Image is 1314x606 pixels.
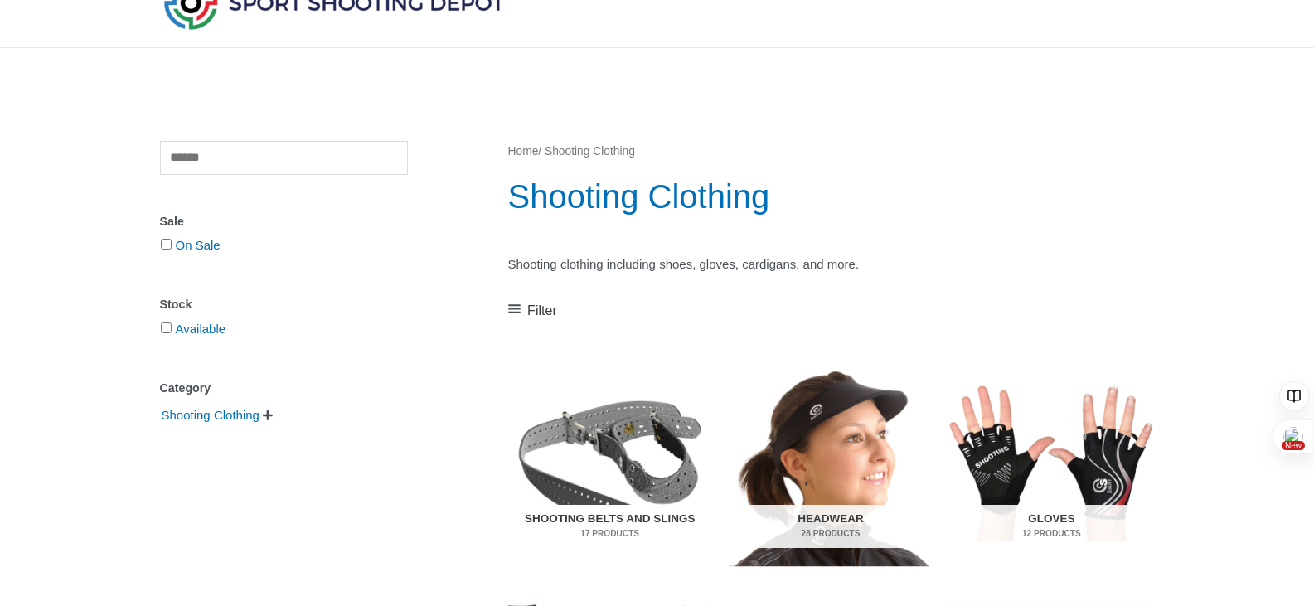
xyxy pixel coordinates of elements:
[527,298,557,323] span: Filter
[176,322,226,336] a: Available
[160,407,261,421] a: Shooting Clothing
[729,354,933,568] a: Visit product category Headwear
[160,293,408,317] div: Stock
[961,505,1142,548] h2: Gloves
[161,239,172,250] input: On Sale
[739,505,921,548] h2: Headwear
[508,354,712,568] img: Shooting Belts and Slings
[161,322,172,333] input: Available
[519,527,701,540] mark: 17 Products
[176,238,221,252] a: On Sale
[961,527,1142,540] mark: 12 Products
[729,354,933,568] img: Headwear
[508,298,557,323] a: Filter
[263,410,273,421] span: 
[508,354,712,568] a: Visit product category Shooting Belts and Slings
[160,401,261,429] span: Shooting Clothing
[508,253,1154,276] p: Shooting clothing including shoes, gloves, cardigans, and more.
[508,141,1154,162] nav: Breadcrumb
[739,527,921,540] mark: 28 Products
[949,354,1153,568] img: Gloves
[160,210,408,234] div: Sale
[160,376,408,400] div: Category
[508,173,1154,220] h1: Shooting Clothing
[508,145,539,158] a: Home
[949,354,1153,568] a: Visit product category Gloves
[519,505,701,548] h2: Shooting Belts and Slings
